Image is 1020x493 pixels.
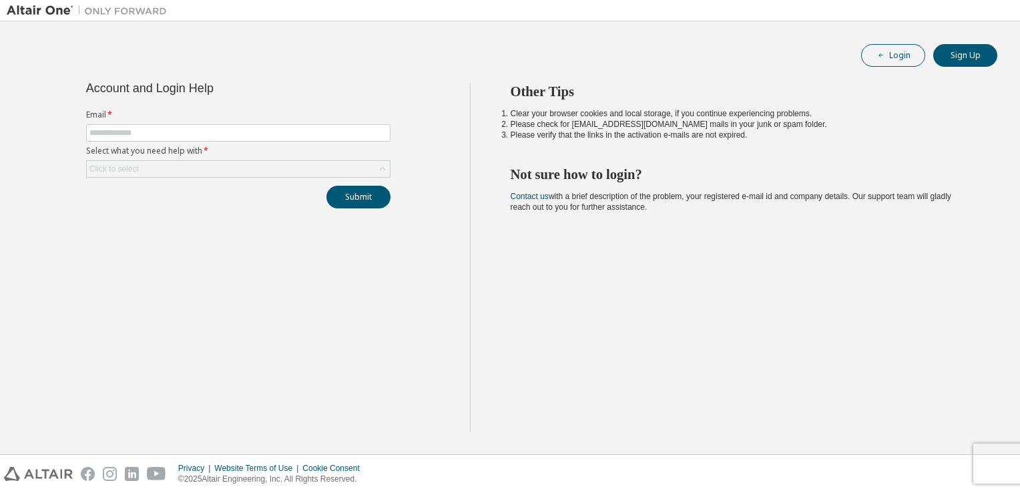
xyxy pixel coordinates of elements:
h2: Other Tips [511,83,974,100]
a: Contact us [511,192,549,201]
img: instagram.svg [103,467,117,481]
img: youtube.svg [147,467,166,481]
img: altair_logo.svg [4,467,73,481]
h2: Not sure how to login? [511,166,974,183]
div: Cookie Consent [302,463,367,474]
li: Please check for [EMAIL_ADDRESS][DOMAIN_NAME] mails in your junk or spam folder. [511,119,974,130]
span: with a brief description of the problem, your registered e-mail id and company details. Our suppo... [511,192,951,212]
div: Click to select [87,161,390,177]
div: Privacy [178,463,214,474]
div: Click to select [89,164,139,174]
div: Account and Login Help [86,83,330,94]
img: facebook.svg [81,467,95,481]
div: Website Terms of Use [214,463,302,474]
label: Email [86,110,391,120]
li: Clear your browser cookies and local storage, if you continue experiencing problems. [511,108,974,119]
button: Submit [326,186,391,208]
label: Select what you need help with [86,146,391,156]
img: Altair One [7,4,174,17]
p: © 2025 Altair Engineering, Inc. All Rights Reserved. [178,474,368,485]
li: Please verify that the links in the activation e-mails are not expired. [511,130,974,140]
button: Login [861,44,925,67]
img: linkedin.svg [125,467,139,481]
button: Sign Up [933,44,997,67]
